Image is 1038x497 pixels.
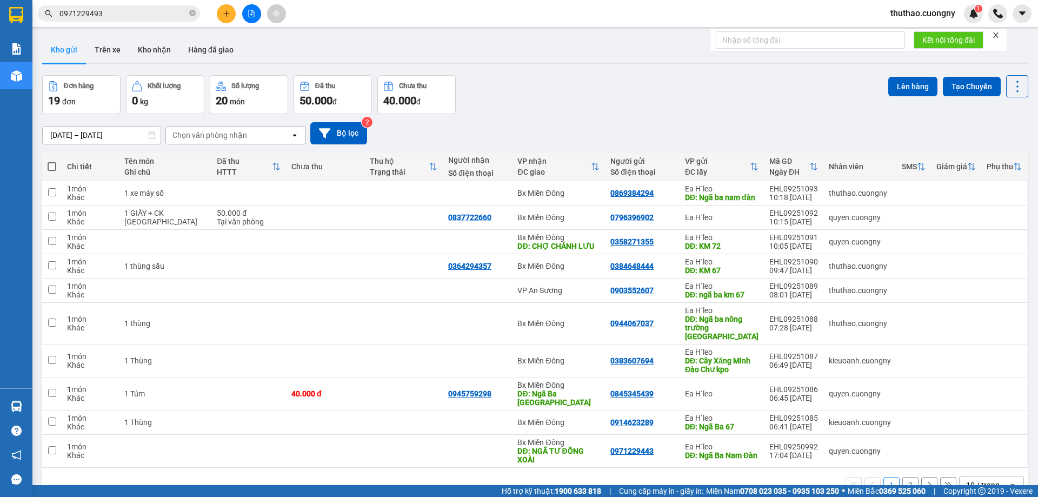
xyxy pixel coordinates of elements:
div: 1 Thùng [124,356,206,365]
button: Kho nhận [129,37,179,63]
div: VP nhận [517,157,591,165]
div: 1 món [67,352,114,361]
div: 09:47 [DATE] [769,266,818,275]
svg: open [1008,481,1017,489]
div: Thu hộ [370,157,429,165]
strong: 1900 633 818 [555,487,601,495]
th: Toggle SortBy [512,153,605,181]
div: 1 thùng [124,319,206,328]
div: 0944067037 [610,319,654,328]
div: 1 món [67,315,114,323]
div: SMS [902,162,917,171]
th: Toggle SortBy [680,153,764,181]
button: Đơn hàng19đơn [42,75,121,114]
span: Hỗ trợ kỹ thuật: [502,485,601,497]
div: EHL09251087 [769,352,818,361]
div: 0945759298 [448,389,491,398]
strong: 0708 023 035 - 0935 103 250 [740,487,839,495]
span: đơn [62,97,76,106]
button: 1 [883,477,900,493]
div: thuthao.cuongny [829,286,891,295]
span: close-circle [189,9,196,19]
div: 50.000 đ [217,209,281,217]
button: caret-down [1013,4,1032,23]
span: close [992,31,1000,39]
span: Cung cấp máy in - giấy in: [619,485,703,497]
div: DĐ: Ngã Ba Nam Đàn [685,451,758,460]
span: 0 [132,94,138,107]
sup: 2 [362,117,372,128]
div: Bx Miền Đông [517,262,600,270]
div: DĐ: KM 72 [685,242,758,250]
span: | [609,485,611,497]
div: EHL09251091 [769,233,818,242]
div: Khác [67,290,114,299]
div: 0845345439 [610,389,654,398]
span: đ [332,97,337,106]
div: Khác [67,394,114,402]
input: Select a date range. [43,127,161,144]
div: 1 xe máy số [124,189,206,197]
span: món [230,97,245,106]
span: caret-down [1017,9,1027,18]
div: EHL09251089 [769,282,818,290]
button: Số lượng20món [210,75,288,114]
span: file-add [248,10,255,17]
div: DĐ: ngã ba km 67 [685,290,758,299]
svg: open [290,131,299,140]
div: quyen.cuongny [829,213,891,222]
span: notification [11,450,22,460]
div: Tên món [124,157,206,165]
div: 1 món [67,184,114,193]
div: 40.000 đ [291,389,359,398]
div: Ea H`leo [685,184,758,193]
div: thuthao.cuongny [829,189,891,197]
th: Toggle SortBy [896,153,931,181]
th: Toggle SortBy [981,153,1027,181]
span: question-circle [11,426,22,436]
button: 2 [902,477,919,493]
span: 40.000 [383,94,416,107]
div: quyen.cuongny [829,237,891,246]
div: DĐ: Ngã ba nam đàn [685,193,758,202]
div: 0364294357 [448,262,491,270]
div: Số điện thoại [448,169,507,177]
span: thuthao.cuongny [882,6,964,20]
img: solution-icon [11,43,22,55]
div: DĐ: Ngã Ba Phú Hòa [517,389,600,407]
div: 10 / trang [966,480,1000,491]
span: Miền Nam [706,485,839,497]
div: 06:49 [DATE] [769,361,818,369]
th: Toggle SortBy [211,153,286,181]
div: Ea H`leo [685,348,758,356]
div: Bx Miền Đông [517,233,600,242]
div: thuthao.cuongny [829,319,891,328]
div: 1 món [67,442,114,451]
div: DĐ: CHỢ CHÁNH LƯU [517,242,600,250]
div: 06:41 [DATE] [769,422,818,431]
div: kieuoanh.cuongny [829,418,891,427]
div: DĐ: Ngã Ba 67 [685,422,758,431]
button: Hàng đã giao [179,37,242,63]
div: thuthao.cuongny [829,262,891,270]
div: 06:45 [DATE] [769,394,818,402]
span: 50.000 [300,94,332,107]
div: 1 món [67,209,114,217]
span: kg [140,97,148,106]
span: 19 [48,94,60,107]
div: 0384648444 [610,262,654,270]
div: 0796396902 [610,213,654,222]
button: Đã thu50.000đ [294,75,372,114]
div: Khác [67,361,114,369]
div: EHL09251086 [769,385,818,394]
div: 1 món [67,414,114,422]
div: Bx Miền Đông [517,381,600,389]
strong: 0369 525 060 [879,487,926,495]
span: aim [272,10,280,17]
div: Giảm giá [936,162,967,171]
div: HTTT [217,168,272,176]
div: 10:18 [DATE] [769,193,818,202]
div: Ea H`leo [685,257,758,266]
th: Toggle SortBy [764,153,823,181]
button: Lên hàng [888,77,937,96]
